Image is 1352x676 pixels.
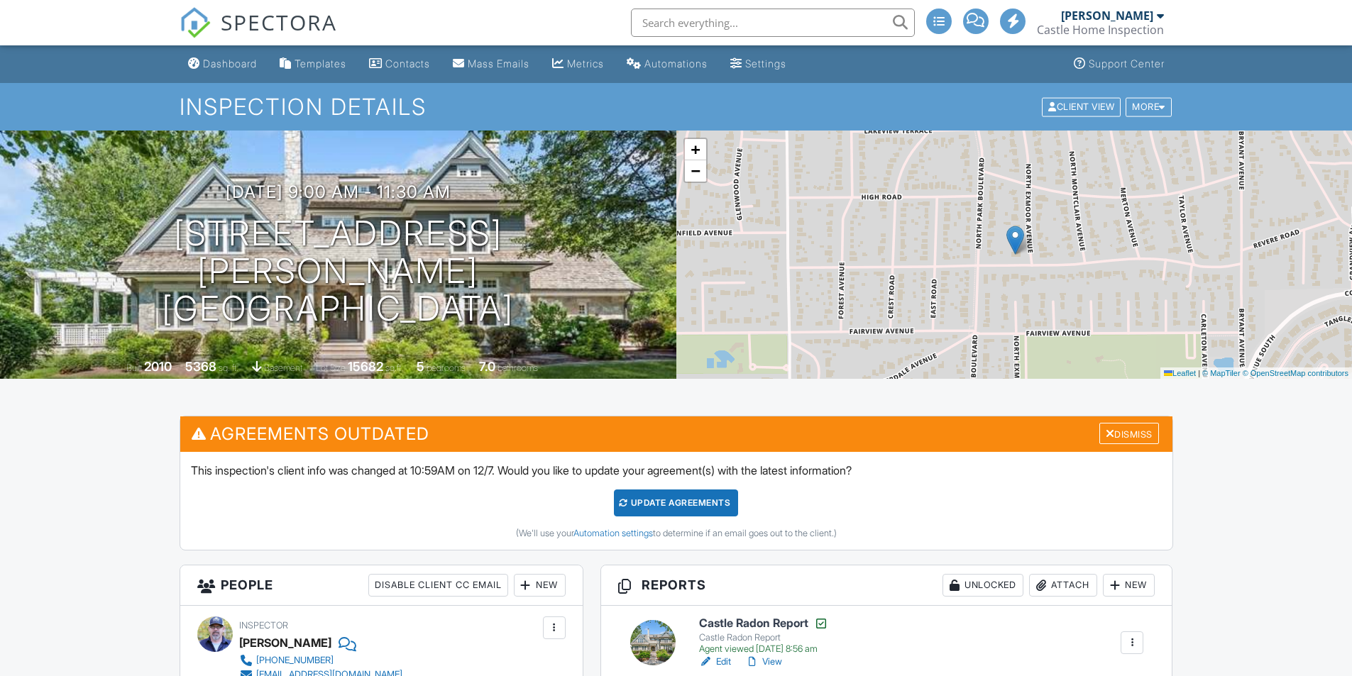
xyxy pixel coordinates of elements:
[699,616,828,655] a: Castle Radon Report Castle Radon Report Agent viewed [DATE] 8:56 am
[573,528,653,538] a: Automation settings
[385,362,403,373] span: sq.ft.
[468,57,529,70] div: Mass Emails
[447,51,535,77] a: Mass Emails
[942,574,1023,597] div: Unlocked
[1202,369,1241,377] a: © MapTiler
[725,51,792,77] a: Settings
[180,19,337,49] a: SPECTORA
[264,362,302,373] span: Basement
[185,359,216,374] div: 5368
[644,57,708,70] div: Automations
[1042,97,1121,116] div: Client View
[180,416,1172,451] h3: Agreements Outdated
[1040,101,1124,111] a: Client View
[348,359,383,374] div: 15682
[514,574,566,597] div: New
[745,57,786,70] div: Settings
[691,140,700,158] span: +
[1089,57,1165,70] div: Support Center
[368,574,508,597] div: Disable Client CC Email
[631,9,915,37] input: Search everything...
[1103,574,1155,597] div: New
[363,51,436,77] a: Contacts
[239,632,331,653] div: [PERSON_NAME]
[699,655,731,669] a: Edit
[144,359,172,374] div: 2010
[226,182,451,201] h3: [DATE] 9:00 am - 11:30 am
[1061,9,1153,23] div: [PERSON_NAME]
[479,359,495,374] div: 7.0
[699,616,828,631] h6: Castle Radon Report
[1037,23,1164,37] div: Castle Home Inspection
[685,139,706,160] a: Zoom in
[1164,369,1196,377] a: Leaflet
[691,162,700,179] span: −
[385,57,430,70] div: Contacts
[498,362,538,373] span: bathrooms
[699,643,828,655] div: Agent viewed [DATE] 8:56 am
[203,57,257,70] div: Dashboard
[274,51,352,77] a: Templates
[745,655,782,669] a: View
[219,362,238,373] span: sq. ft.
[685,160,706,182] a: Zoom out
[1068,51,1170,77] a: Support Center
[180,7,211,38] img: The Best Home Inspection Software - Spectora
[23,215,654,327] h1: [STREET_ADDRESS] [PERSON_NAME][GEOGRAPHIC_DATA]
[182,51,263,77] a: Dashboard
[1099,423,1159,445] div: Dismiss
[601,565,1172,606] h3: Reports
[1006,226,1024,255] img: Marker
[180,452,1172,550] div: This inspection's client info was changed at 10:59AM on 12/7. Would you like to update your agree...
[567,57,604,70] div: Metrics
[417,359,424,374] div: 5
[1243,369,1348,377] a: © OpenStreetMap contributors
[221,7,337,37] span: SPECTORA
[699,632,828,643] div: Castle Radon Report
[1198,369,1200,377] span: |
[126,362,142,373] span: Built
[546,51,610,77] a: Metrics
[239,620,288,631] span: Inspector
[614,489,738,516] div: Update Agreements
[191,528,1162,539] div: (We'll use your to determine if an email goes out to the client.)
[621,51,713,77] a: Automations (Advanced)
[1126,97,1172,116] div: More
[239,653,402,667] a: [PHONE_NUMBER]
[180,565,583,606] h3: People
[295,57,346,70] div: Templates
[1029,574,1097,597] div: Attach
[180,94,1173,119] h1: Inspection Details
[427,362,466,373] span: bedrooms
[316,362,346,373] span: Lot Size
[256,655,334,666] div: [PHONE_NUMBER]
